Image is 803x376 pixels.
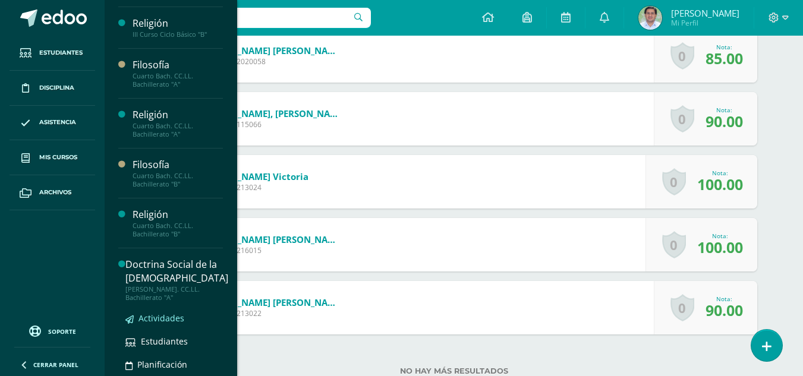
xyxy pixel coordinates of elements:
span: Estudiante 213024 [200,182,308,192]
span: Estudiante 216015 [200,245,342,255]
span: Actividades [138,312,184,324]
label: No hay más resultados [151,366,757,375]
a: FilosofíaCuarto Bach. CC.LL. Bachillerato "B" [133,158,223,188]
span: Estudiante 2020058 [200,56,342,67]
a: Asistencia [10,106,95,141]
span: 90.00 [706,111,743,131]
div: Cuarto Bach. CC.LL. Bachillerato "A" [133,122,223,138]
span: Cerrar panel [33,361,78,369]
a: FilosofíaCuarto Bach. CC.LL. Bachillerato "A" [133,58,223,89]
span: 100.00 [697,174,743,194]
input: Busca un usuario... [112,8,371,28]
a: Estudiantes [10,36,95,71]
span: 85.00 [706,48,743,68]
div: III Curso Ciclo Básico "B" [133,30,223,39]
span: Archivos [39,188,71,197]
a: Archivos [10,175,95,210]
a: Planificación [125,358,228,371]
a: Disciplina [10,71,95,106]
a: 0 [670,42,694,69]
span: [PERSON_NAME] [671,7,739,19]
div: Nota: [697,232,743,240]
div: Nota: [697,169,743,177]
a: Actividades [125,311,228,325]
span: 100.00 [697,237,743,257]
span: Soporte [48,327,76,336]
a: [PERSON_NAME] [PERSON_NAME] [200,233,342,245]
a: Soporte [14,323,90,339]
span: Asistencia [39,118,76,127]
span: Estudiante 115066 [200,119,342,129]
div: Cuarto Bach. CC.LL. Bachillerato "B" [133,172,223,188]
a: [PERSON_NAME] [PERSON_NAME] [200,45,342,56]
span: Mis cursos [39,153,77,162]
a: 0 [670,294,694,321]
a: [PERSON_NAME], [PERSON_NAME] [200,108,342,119]
a: ReligiónCuarto Bach. CC.LL. Bachillerato "A" [133,108,223,138]
a: 0 [670,105,694,132]
a: [PERSON_NAME] [PERSON_NAME] [200,296,342,308]
span: Disciplina [39,83,74,93]
div: Religión [133,108,223,122]
div: Nota: [706,106,743,114]
span: Planificación [137,359,187,370]
a: [PERSON_NAME] Victoria [200,170,308,182]
div: Filosofía [133,158,223,172]
div: Religión [133,208,223,222]
div: Nota: [706,43,743,51]
div: [PERSON_NAME]. CC.LL. Bachillerato "A" [125,285,228,302]
a: Doctrina Social de la [DEMOGRAPHIC_DATA][PERSON_NAME]. CC.LL. Bachillerato "A" [125,258,228,302]
div: Cuarto Bach. CC.LL. Bachillerato "A" [133,72,223,89]
span: Estudiantes [141,336,188,347]
div: Cuarto Bach. CC.LL. Bachillerato "B" [133,222,223,238]
a: ReligiónCuarto Bach. CC.LL. Bachillerato "B" [133,208,223,238]
span: Mi Perfil [671,18,739,28]
img: 083b1af04f9fe0918e6b283010923b5f.png [638,6,662,30]
div: Doctrina Social de la [DEMOGRAPHIC_DATA] [125,258,228,285]
div: Filosofía [133,58,223,72]
div: Nota: [706,295,743,303]
a: Mis cursos [10,140,95,175]
a: 0 [662,231,686,258]
a: ReligiónIII Curso Ciclo Básico "B" [133,17,223,39]
a: Estudiantes [125,334,228,348]
div: Religión [133,17,223,30]
span: 90.00 [706,300,743,320]
span: Estudiante 213022 [200,308,342,318]
span: Estudiantes [39,48,83,58]
a: 0 [662,168,686,195]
